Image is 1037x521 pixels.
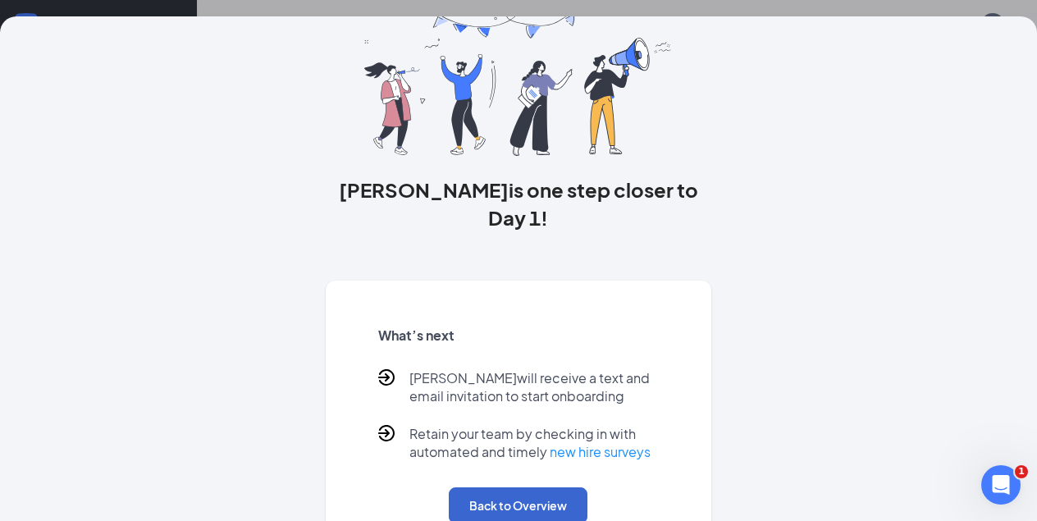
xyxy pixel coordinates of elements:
h3: [PERSON_NAME] is one step closer to Day 1! [326,176,710,231]
img: you are all set [364,8,672,156]
p: Retain your team by checking in with automated and timely [409,425,658,461]
p: [PERSON_NAME] will receive a text and email invitation to start onboarding [409,369,658,405]
h5: What’s next [378,327,658,345]
span: 1 [1015,465,1028,478]
a: new hire surveys [550,443,651,460]
iframe: Intercom live chat [981,465,1021,505]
